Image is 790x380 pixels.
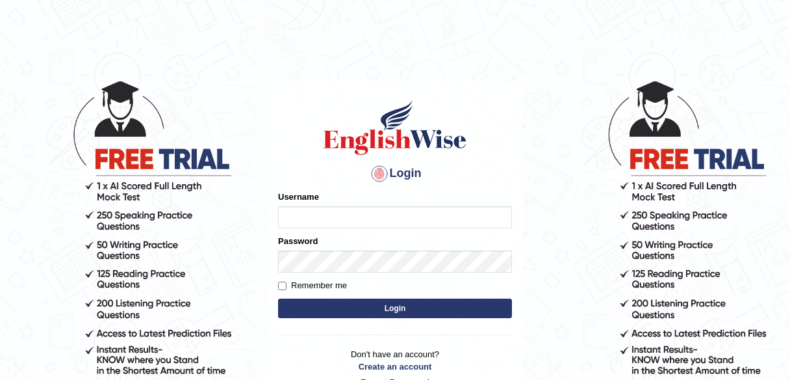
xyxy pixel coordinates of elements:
[278,235,318,247] label: Password
[278,360,512,373] a: Create an account
[278,282,287,290] input: Remember me
[278,191,319,203] label: Username
[321,98,469,157] img: Logo of English Wise sign in for intelligent practice with AI
[278,163,512,184] h4: Login
[278,279,347,292] label: Remember me
[278,299,512,318] button: Login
